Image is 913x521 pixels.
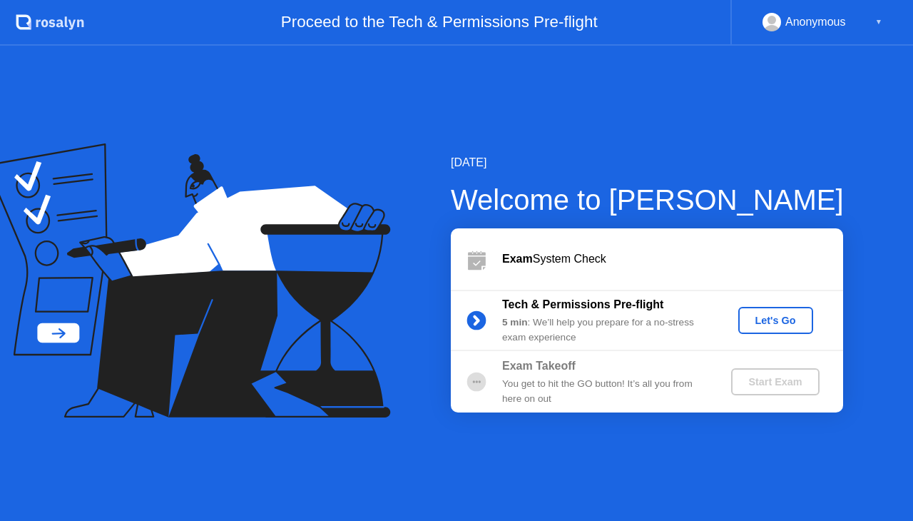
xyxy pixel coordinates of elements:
[737,376,813,388] div: Start Exam
[502,317,528,328] b: 5 min
[738,307,813,334] button: Let's Go
[785,13,846,31] div: Anonymous
[731,368,819,395] button: Start Exam
[502,298,663,310] b: Tech & Permissions Pre-flight
[875,13,882,31] div: ▼
[502,315,708,345] div: : We’ll help you prepare for a no-stress exam experience
[451,154,844,171] div: [DATE]
[502,251,843,268] div: System Check
[502,253,533,265] b: Exam
[502,360,576,372] b: Exam Takeoff
[502,377,708,406] div: You get to hit the GO button! It’s all you from here on out
[744,315,807,326] div: Let's Go
[451,178,844,221] div: Welcome to [PERSON_NAME]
